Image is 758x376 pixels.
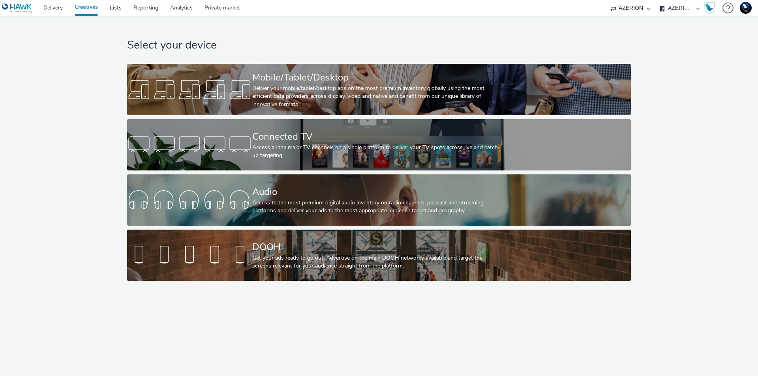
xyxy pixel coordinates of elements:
img: Hawk Academy [704,2,715,14]
h1: Select your device [127,38,630,53]
div: Access all the major TV channels on a single platform to deliver your TV spots across live and ca... [252,144,503,160]
div: Get your ads ready to go out! Advertise on the main DOOH networks available and target the screen... [252,254,503,270]
div: Connected TV [252,130,503,144]
img: undefined Logo [2,3,32,13]
div: DOOH [252,240,503,254]
a: Mobile/Tablet/DesktopDeliver your mobile/tablet/desktop ads on the most premium inventory globall... [127,64,630,115]
a: Connected TVAccess all the major TV channels on a single platform to deliver your TV spots across... [127,119,630,170]
div: Deliver your mobile/tablet/desktop ads on the most premium inventory globally using the most effi... [252,84,503,108]
div: Audio [252,185,503,199]
img: Support Hawk [740,2,752,14]
div: Mobile/Tablet/Desktop [252,71,503,84]
a: Hawk Academy [704,2,719,14]
a: AudioAccess to the most premium digital audio inventory on radio channels, podcast and streaming ... [127,174,630,226]
div: Access to the most premium digital audio inventory on radio channels, podcast and streaming platf... [252,199,503,215]
a: DOOHGet your ads ready to go out! Advertise on the main DOOH networks available and target the sc... [127,230,630,281]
